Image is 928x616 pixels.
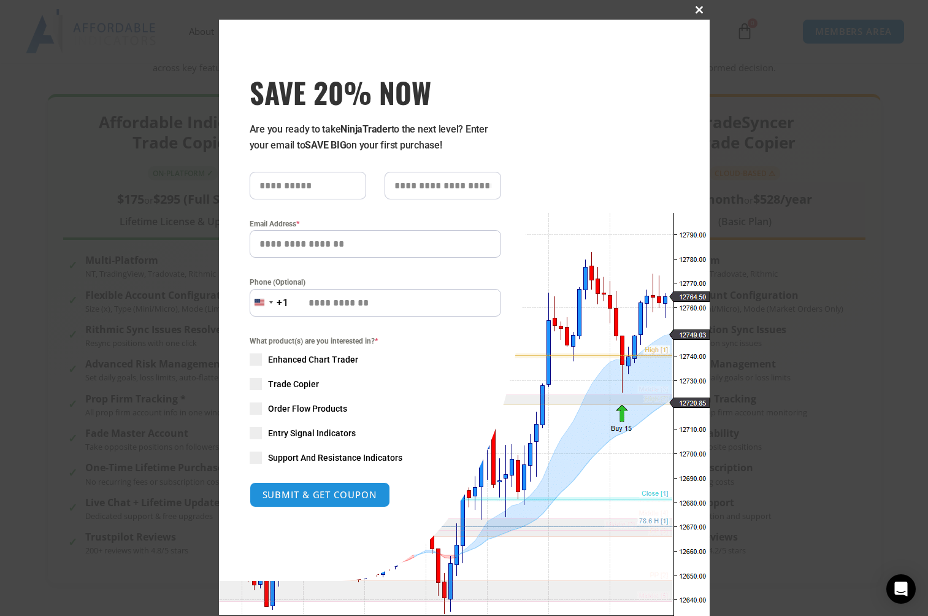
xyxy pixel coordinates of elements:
[268,402,347,415] span: Order Flow Products
[250,75,501,109] h3: SAVE 20% NOW
[268,353,358,366] span: Enhanced Chart Trader
[250,402,501,415] label: Order Flow Products
[886,574,916,604] div: Open Intercom Messenger
[277,295,289,311] div: +1
[250,353,501,366] label: Enhanced Chart Trader
[250,121,501,153] p: Are you ready to take to the next level? Enter your email to on your first purchase!
[250,218,501,230] label: Email Address
[268,452,402,464] span: Support And Resistance Indicators
[250,276,501,288] label: Phone (Optional)
[268,378,319,390] span: Trade Copier
[305,139,346,151] strong: SAVE BIG
[340,123,391,135] strong: NinjaTrader
[250,482,390,507] button: SUBMIT & GET COUPON
[250,289,289,317] button: Selected country
[250,378,501,390] label: Trade Copier
[250,452,501,464] label: Support And Resistance Indicators
[268,427,356,439] span: Entry Signal Indicators
[250,335,501,347] span: What product(s) are you interested in?
[250,427,501,439] label: Entry Signal Indicators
